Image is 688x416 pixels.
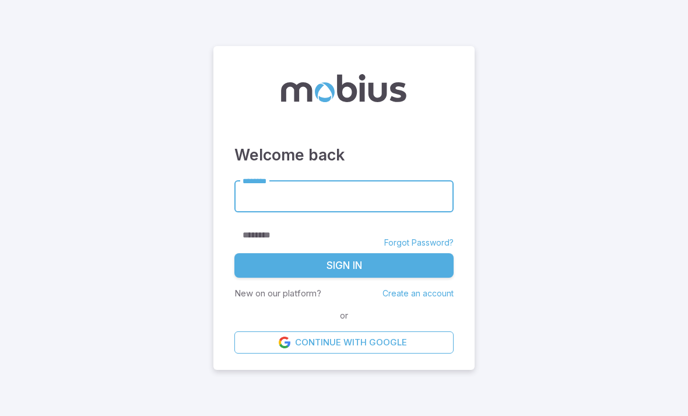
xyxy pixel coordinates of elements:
[234,253,454,278] button: Sign In
[337,309,351,322] span: or
[234,287,321,300] p: New on our platform?
[234,143,454,166] h3: Welcome back
[382,288,454,298] a: Create an account
[384,237,454,249] a: Forgot Password?
[234,331,454,354] a: Continue with Google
